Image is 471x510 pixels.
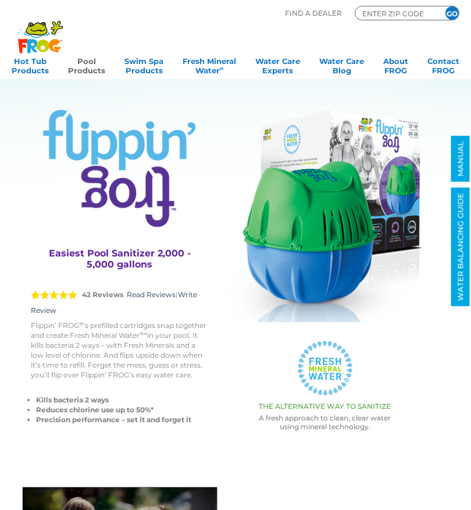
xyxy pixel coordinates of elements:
a: Hot TubProducts [12,53,49,76]
sup: ∞ [220,65,224,72]
sup: ® [79,320,83,327]
div: | [31,275,208,320]
a: Water CareExperts [255,53,300,76]
a: PoolProducts [68,53,105,76]
strong: 42 Reviews [82,290,123,299]
h3: THE ALTERNATIVE WAY TO SANITIZE [227,402,423,411]
sup: ®∞ [140,330,147,337]
h3: Easiest Pool Sanitizer 2,000 - 5,000 gallons [45,248,194,270]
img: Frog Products Logo [12,6,69,54]
li: Kills bacteria 2 ways [36,395,208,405]
a: Read Reviews [127,290,176,299]
p: A fresh approach to clean, clear water using mineral technology. [227,413,423,431]
a: ContactFROG [427,53,459,76]
a: AboutFROG [383,53,408,76]
p: Find A Dealer [285,6,342,20]
li: Precision performance – set it and forget it [36,415,208,425]
a: WATER BALANCING GUIDE [451,188,470,306]
span: 5 [31,290,77,299]
img: Product Logo [43,110,196,227]
a: Swim SpaProducts [124,53,163,76]
a: Water CareBlog [319,53,364,76]
a: MANUAL [451,136,470,182]
p: Flippin’ FROG ’s prefilled cartridges snap together and create Fresh Mineral Water in your pool. ... [31,320,208,380]
input: GO [445,6,459,20]
li: Reduces chlorine use up to 50%* [36,405,208,415]
a: Fresh MineralWater∞ [183,53,236,76]
img: Product Flippin Frog [227,110,423,322]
